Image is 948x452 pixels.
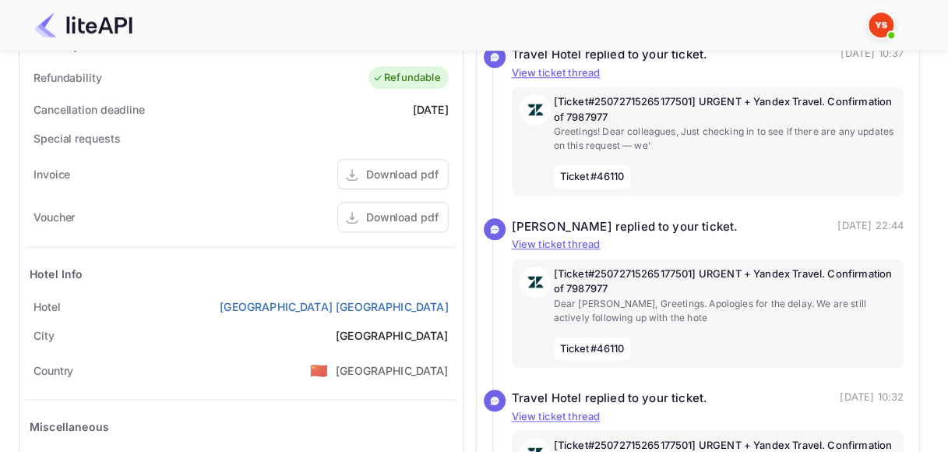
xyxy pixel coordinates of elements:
div: Special requests [33,130,120,147]
div: Refundability [33,69,102,86]
div: City [33,327,55,344]
p: Dear [PERSON_NAME], Greetings. Apologies for the delay. We are still actively following up with t... [554,297,897,325]
div: [GEOGRAPHIC_DATA] [336,327,449,344]
div: Download pdf [366,166,439,182]
p: Greetings! Dear colleagues, Just checking in to see if there are any updates on this request — we’ [554,125,897,153]
div: Voucher [33,209,75,225]
div: Cancellation deadline [33,101,145,118]
span: United States [310,356,328,384]
div: Download pdf [366,209,439,225]
p: View ticket thread [512,237,904,252]
p: [DATE] 10:37 [841,46,904,64]
div: [DATE] [413,101,449,118]
img: Yandex Support [869,12,893,37]
div: Miscellaneous [30,418,109,435]
div: [PERSON_NAME] replied to your ticket. [512,218,738,236]
div: Travel Hotel replied to your ticket. [512,46,707,64]
p: [DATE] 10:32 [840,390,904,408]
img: AwvSTEc2VUhQAAAAAElFTkSuQmCC [520,267,551,298]
p: [Ticket#25072715265177501] URGENT + Yandex Travel. Confirmation of 7987977 [554,94,897,125]
p: View ticket thread [512,409,904,425]
div: [GEOGRAPHIC_DATA] [336,362,449,379]
div: Refundable [372,70,441,86]
a: [GEOGRAPHIC_DATA] [GEOGRAPHIC_DATA] [220,298,448,315]
span: Ticket #46110 [554,165,631,189]
div: Travel Hotel replied to your ticket. [512,390,707,408]
p: [DATE] 22:44 [837,218,904,236]
div: Hotel [33,298,61,315]
p: View ticket thread [512,65,904,81]
span: Ticket #46110 [554,337,631,361]
img: AwvSTEc2VUhQAAAAAElFTkSuQmCC [520,94,551,125]
div: Country [33,362,73,379]
img: LiteAPI Logo [34,12,132,37]
div: Hotel Info [30,266,83,282]
p: [Ticket#25072715265177501] URGENT + Yandex Travel. Confirmation of 7987977 [554,267,897,297]
div: Invoice [33,166,70,182]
